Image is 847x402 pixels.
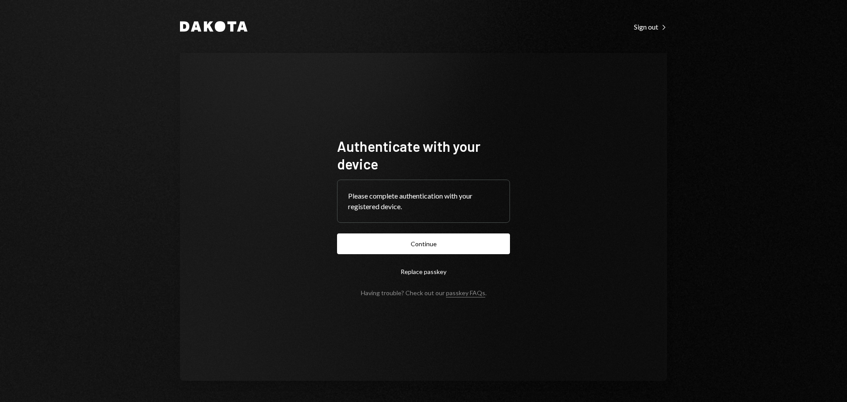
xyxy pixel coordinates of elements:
[446,289,485,297] a: passkey FAQs
[337,137,510,173] h1: Authenticate with your device
[361,289,487,297] div: Having trouble? Check out our .
[337,233,510,254] button: Continue
[348,191,499,212] div: Please complete authentication with your registered device.
[337,261,510,282] button: Replace passkey
[634,22,667,31] a: Sign out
